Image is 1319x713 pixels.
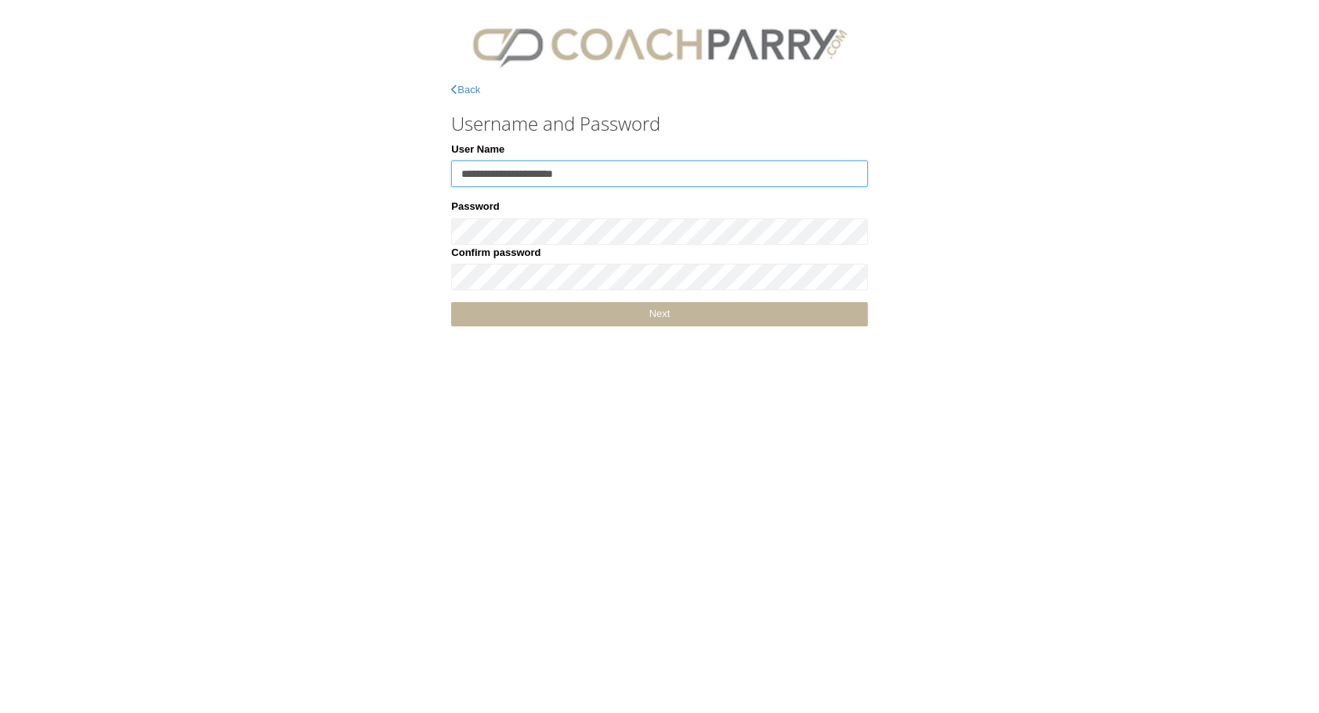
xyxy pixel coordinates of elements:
[451,245,540,261] label: Confirm password
[451,16,867,74] img: CPlogo.png
[451,142,504,157] label: User Name
[451,302,867,326] a: Next
[451,84,480,95] a: Back
[451,199,499,214] label: Password
[451,113,867,134] h3: Username and Password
